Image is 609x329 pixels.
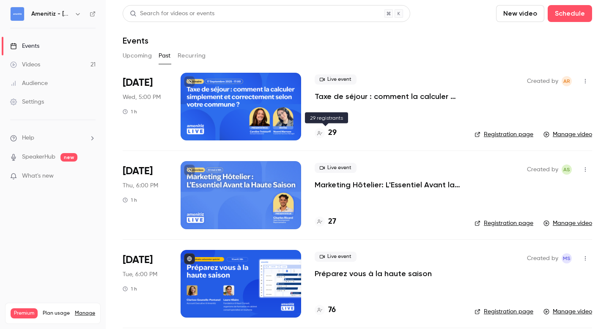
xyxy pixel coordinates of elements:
a: Manage [75,310,95,317]
span: [DATE] [123,164,153,178]
button: Upcoming [123,49,152,63]
span: Antonio Sottosanti [562,164,572,175]
span: Created by [527,164,558,175]
span: Help [22,134,34,143]
a: SpeakerHub [22,153,55,162]
span: Alessia Riolo [562,76,572,86]
a: Marketing Hôtelier: L'Essentiel Avant la Haute Saison [315,180,461,190]
button: New video [496,5,544,22]
span: Live event [315,74,357,85]
a: Registration page [475,307,533,316]
div: Apr 15 Tue, 6:00 PM (Europe/Madrid) [123,250,167,318]
span: AR [563,76,570,86]
a: 76 [315,304,336,316]
div: Events [10,42,39,50]
div: Sep 17 Wed, 5:00 PM (Europe/Madrid) [123,73,167,140]
a: Manage video [543,307,592,316]
a: Manage video [543,130,592,139]
a: 29 [315,127,337,139]
span: Created by [527,76,558,86]
span: Thu, 6:00 PM [123,181,158,190]
span: Premium [11,308,38,318]
button: Schedule [548,5,592,22]
h6: Amenitiz - [GEOGRAPHIC_DATA] 🇫🇷 [31,10,71,18]
img: Amenitiz - France 🇫🇷 [11,7,24,21]
h1: Events [123,36,148,46]
iframe: Noticeable Trigger [85,173,96,180]
div: 1 h [123,197,137,203]
span: Created by [527,253,558,263]
a: Manage video [543,219,592,228]
h4: 76 [328,304,336,316]
div: Settings [10,98,44,106]
span: Tue, 6:00 PM [123,270,157,279]
div: Audience [10,79,48,88]
a: Registration page [475,219,533,228]
span: Wed, 5:00 PM [123,93,161,101]
button: Past [159,49,171,63]
span: AS [563,164,570,175]
div: 1 h [123,108,137,115]
button: Recurring [178,49,206,63]
div: 1 h [123,285,137,292]
div: Search for videos or events [130,9,214,18]
span: [DATE] [123,253,153,267]
div: May 22 Thu, 6:00 PM (Europe/Madrid) [123,161,167,229]
div: Videos [10,60,40,69]
span: Live event [315,163,357,173]
span: Maria Serra [562,253,572,263]
a: 27 [315,216,336,228]
a: Préparez vous à la haute saison [315,269,432,279]
span: [DATE] [123,76,153,90]
span: new [60,153,77,162]
span: What's new [22,172,54,181]
h4: 29 [328,127,337,139]
a: Registration page [475,130,533,139]
span: MS [563,253,571,263]
span: Live event [315,252,357,262]
span: Plan usage [43,310,70,317]
li: help-dropdown-opener [10,134,96,143]
a: Taxe de séjour : comment la calculer simplement et correctement selon votre commune ? [315,91,461,101]
h4: 27 [328,216,336,228]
